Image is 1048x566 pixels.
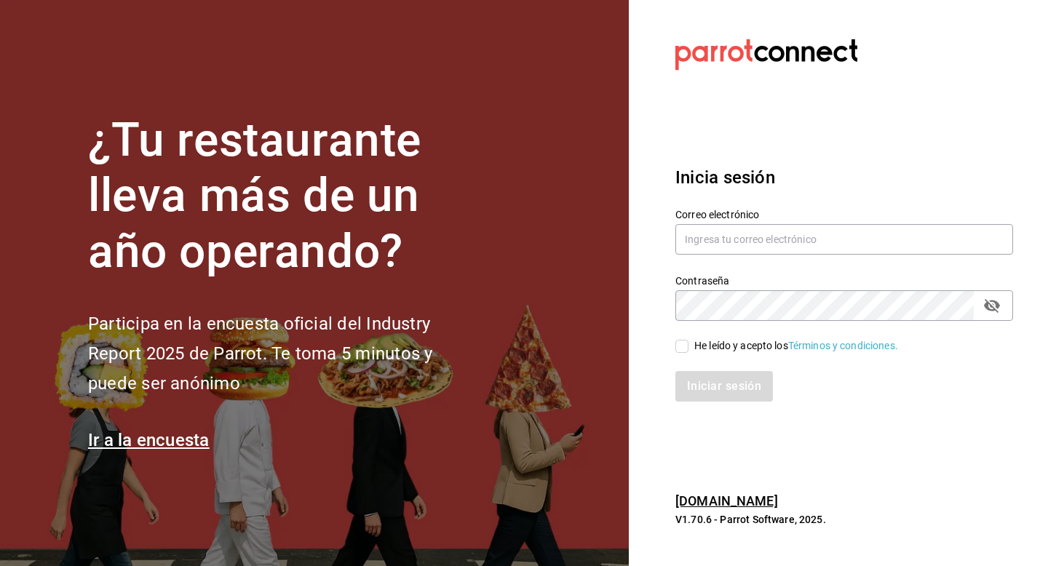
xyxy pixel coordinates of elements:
[88,430,210,450] a: Ir a la encuesta
[88,309,481,398] h2: Participa en la encuesta oficial del Industry Report 2025 de Parrot. Te toma 5 minutos y puede se...
[675,512,1013,527] p: V1.70.6 - Parrot Software, 2025.
[675,275,1013,285] label: Contraseña
[694,338,898,354] div: He leído y acepto los
[675,493,778,509] a: [DOMAIN_NAME]
[675,209,1013,219] label: Correo electrónico
[788,340,898,351] a: Términos y condiciones.
[675,164,1013,191] h3: Inicia sesión
[88,113,481,280] h1: ¿Tu restaurante lleva más de un año operando?
[980,293,1004,318] button: passwordField
[675,224,1013,255] input: Ingresa tu correo electrónico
